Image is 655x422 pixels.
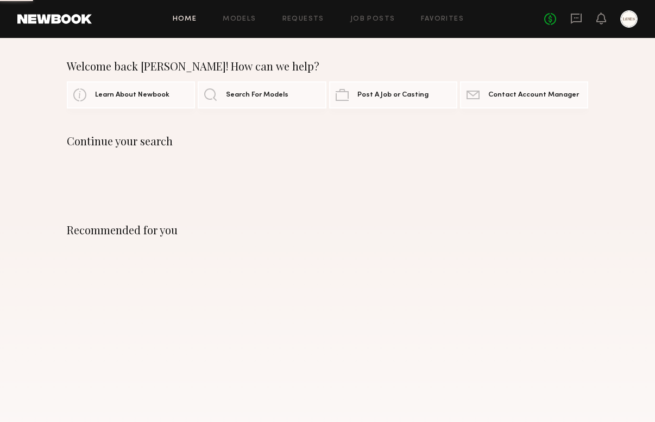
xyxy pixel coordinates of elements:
[67,81,195,108] a: Learn About Newbook
[67,223,588,236] div: Recommended for you
[173,16,197,23] a: Home
[421,16,464,23] a: Favorites
[282,16,324,23] a: Requests
[488,92,579,99] span: Contact Account Manager
[67,60,588,73] div: Welcome back [PERSON_NAME]! How can we help?
[198,81,326,108] a: Search For Models
[329,81,457,108] a: Post A Job or Casting
[226,92,288,99] span: Search For Models
[460,81,588,108] a: Contact Account Manager
[350,16,395,23] a: Job Posts
[67,135,588,148] div: Continue your search
[95,92,169,99] span: Learn About Newbook
[357,92,429,99] span: Post A Job or Casting
[223,16,256,23] a: Models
